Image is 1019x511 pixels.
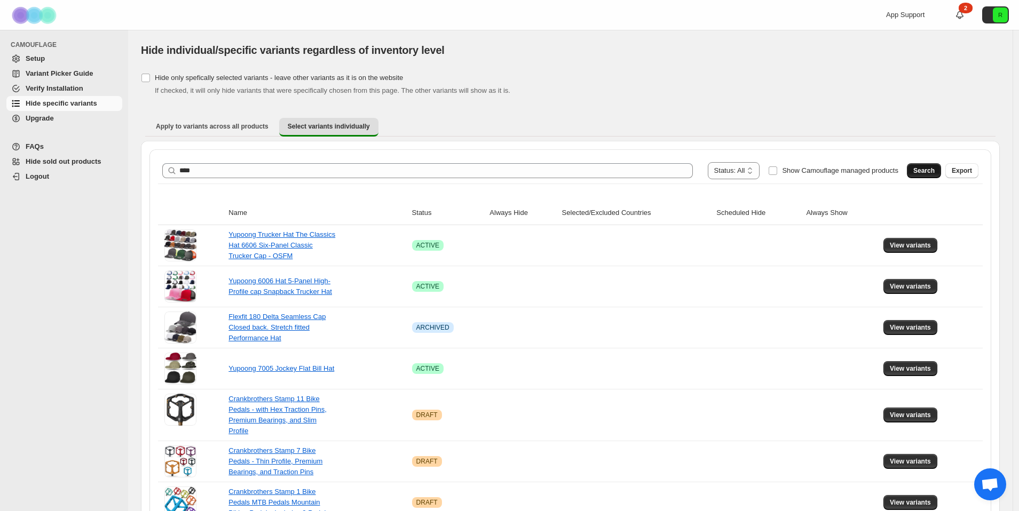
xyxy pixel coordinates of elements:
text: R [998,12,1002,18]
button: Select variants individually [279,118,378,137]
span: DRAFT [416,457,438,466]
img: Yupoong 6006 Hat 5-Panel High-Profile cap Snapback Trucker Hat [164,270,196,302]
span: Hide only spefically selected variants - leave other variants as it is on the website [155,74,403,82]
button: Avatar with initials R [982,6,1009,23]
span: DRAFT [416,498,438,507]
span: View variants [890,411,931,419]
a: Yupoong 6006 Hat 5-Panel High-Profile cap Snapback Trucker Hat [228,277,332,296]
div: Open chat [974,468,1006,500]
th: Always Hide [486,201,558,225]
span: Hide sold out products [26,157,101,165]
span: ACTIVE [416,364,439,373]
a: FAQs [6,139,122,154]
a: Hide specific variants [6,96,122,111]
span: FAQs [26,142,44,150]
a: Hide sold out products [6,154,122,169]
span: Show Camouflage managed products [782,166,898,174]
button: View variants [883,279,937,294]
img: Crankbrothers Stamp 7 Bike Pedals - Thin Profile, Premium Bearings, and Traction Pins [164,445,196,477]
button: View variants [883,495,937,510]
a: Crankbrothers Stamp 7 Bike Pedals - Thin Profile, Premium Bearings, and Traction Pins [228,446,322,476]
button: View variants [883,320,937,335]
span: CAMOUFLAGE [11,41,123,49]
span: ARCHIVED [416,323,449,332]
th: Always Show [803,201,880,225]
span: Select variants individually [288,122,370,131]
a: Variant Picker Guide [6,66,122,81]
span: Hide specific variants [26,99,97,107]
span: Avatar with initials R [993,7,1008,22]
span: ACTIVE [416,282,439,291]
a: Setup [6,51,122,66]
span: ACTIVE [416,241,439,250]
button: View variants [883,454,937,469]
a: Verify Installation [6,81,122,96]
span: Verify Installation [26,84,83,92]
button: View variants [883,408,937,422]
span: Setup [26,54,45,62]
a: Upgrade [6,111,122,126]
button: Export [945,163,978,178]
a: Logout [6,169,122,184]
a: Yupoong 7005 Jockey Flat Bill Hat [228,364,334,372]
button: Apply to variants across all products [147,118,277,135]
img: Flexfit 180 Delta Seamless Cap Closed back. Stretch fitted Performance Hat [164,312,196,344]
button: Search [907,163,941,178]
button: View variants [883,361,937,376]
img: Camouflage [9,1,62,30]
a: Flexfit 180 Delta Seamless Cap Closed back. Stretch fitted Performance Hat [228,313,326,342]
span: View variants [890,241,931,250]
img: Yupoong Trucker Hat The Classics Hat 6606 Six-Panel Classic Trucker Cap - OSFM [164,229,196,261]
button: View variants [883,238,937,253]
span: Variant Picker Guide [26,69,93,77]
span: View variants [890,457,931,466]
span: View variants [890,282,931,291]
a: Crankbrothers Stamp 11 Bike Pedals - with Hex Traction Pins, Premium Bearings, and Slim Profile [228,395,327,435]
th: Name [225,201,408,225]
span: DRAFT [416,411,438,419]
th: Status [409,201,487,225]
span: Search [913,166,935,175]
span: View variants [890,364,931,373]
span: Hide individual/specific variants regardless of inventory level [141,44,445,56]
span: If checked, it will only hide variants that were specifically chosen from this page. The other va... [155,86,510,94]
th: Scheduled Hide [713,201,803,225]
span: Export [952,166,972,175]
span: Upgrade [26,114,54,122]
div: 2 [959,3,973,13]
span: View variants [890,323,931,332]
img: Yupoong 7005 Jockey Flat Bill Hat [164,353,196,385]
span: View variants [890,498,931,507]
a: Yupoong Trucker Hat The Classics Hat 6606 Six-Panel Classic Trucker Cap - OSFM [228,230,335,260]
span: Apply to variants across all products [156,122,268,131]
span: Logout [26,172,49,180]
th: Selected/Excluded Countries [559,201,714,225]
a: 2 [954,10,965,20]
span: App Support [886,11,925,19]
